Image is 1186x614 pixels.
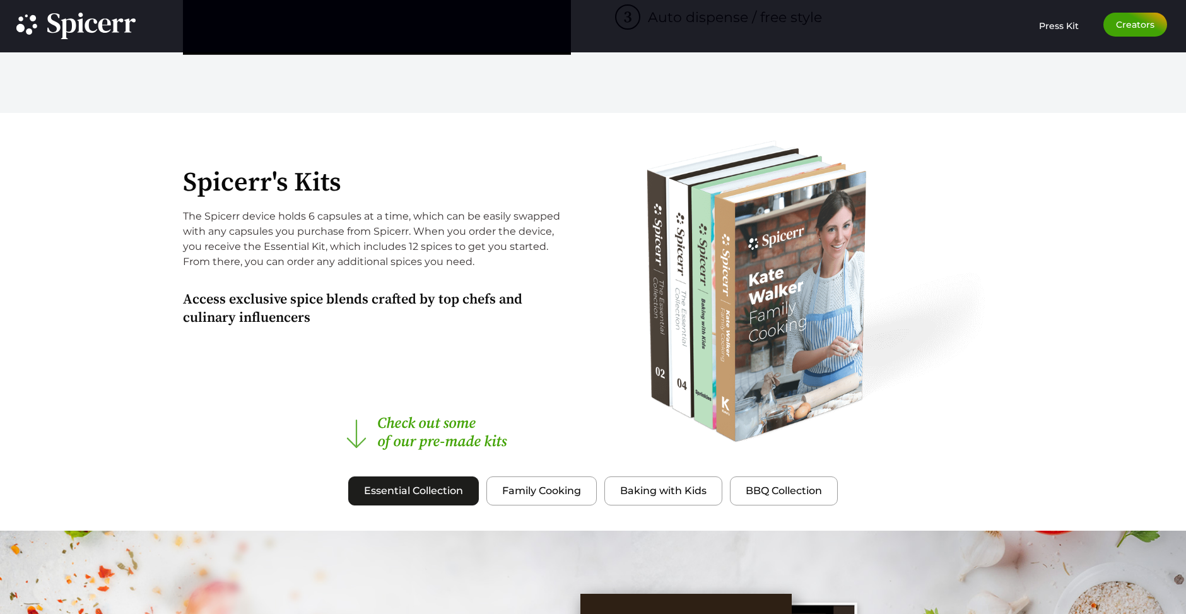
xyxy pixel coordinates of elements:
span: Family Cooking [502,483,581,499]
a: Press Kit [1039,13,1079,32]
span: Essential Collection [364,483,463,499]
a: Creators [1103,13,1167,37]
h2: Check out some of our pre-made kits [377,415,519,451]
span: BBQ Collection [746,483,822,499]
p: The Spicerr device holds 6 capsules at a time, which can be easily swapped with any capsules you ... [183,209,574,269]
span: Baking with Kids [620,483,707,499]
span: Press Kit [1039,20,1079,32]
h2: Access exclusive spice blends crafted by top chefs and culinary influencers [183,291,574,327]
img: A set of four cookbooks titled "Spicerr," featuring "Kate Walker Family Cooking," with a smiling ... [643,138,1009,445]
h2: Spicerr's Kits [183,170,574,196]
span: Creators [1116,20,1154,29]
